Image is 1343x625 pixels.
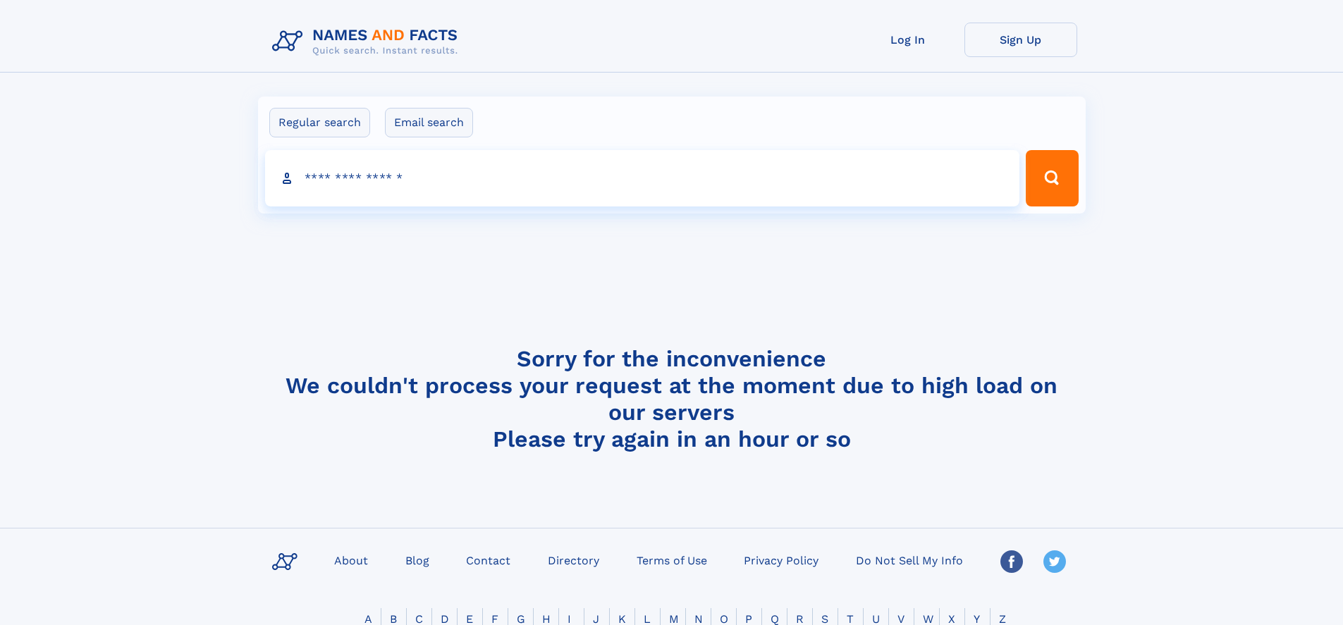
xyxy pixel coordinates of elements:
img: Facebook [1000,550,1023,573]
a: Log In [852,23,964,57]
a: Contact [460,550,516,570]
a: Blog [400,550,435,570]
label: Regular search [269,108,370,137]
a: Terms of Use [631,550,713,570]
img: Logo Names and Facts [266,23,470,61]
a: Directory [542,550,605,570]
img: Twitter [1043,550,1066,573]
a: About [329,550,374,570]
a: Sign Up [964,23,1077,57]
a: Do Not Sell My Info [850,550,969,570]
a: Privacy Policy [738,550,824,570]
button: Search Button [1026,150,1078,206]
h4: Sorry for the inconvenience We couldn't process your request at the moment due to high load on ou... [266,345,1077,452]
input: search input [265,150,1020,206]
label: Email search [385,108,473,137]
